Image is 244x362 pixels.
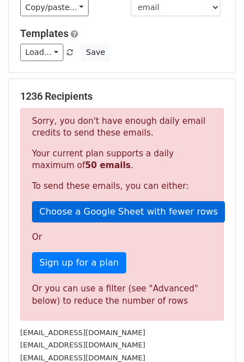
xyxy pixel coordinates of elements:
p: To send these emails, you can either: [32,180,212,192]
strong: 50 emails [85,160,131,170]
a: Choose a Google Sheet with fewer rows [32,201,225,222]
iframe: Chat Widget [188,308,244,362]
a: Templates [20,27,68,39]
small: [EMAIL_ADDRESS][DOMAIN_NAME] [20,328,145,337]
small: [EMAIL_ADDRESS][DOMAIN_NAME] [20,354,145,362]
p: Your current plan supports a daily maximum of . [32,148,212,171]
button: Save [81,44,110,61]
p: Or [32,231,212,243]
a: Sign up for a plan [32,252,126,273]
p: Sorry, you don't have enough daily email credits to send these emails. [32,115,212,139]
small: [EMAIL_ADDRESS][DOMAIN_NAME] [20,341,145,349]
a: Load... [20,44,63,61]
div: Or you can use a filter (see "Advanced" below) to reduce the number of rows [32,282,212,308]
h5: 1236 Recipients [20,90,224,103]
